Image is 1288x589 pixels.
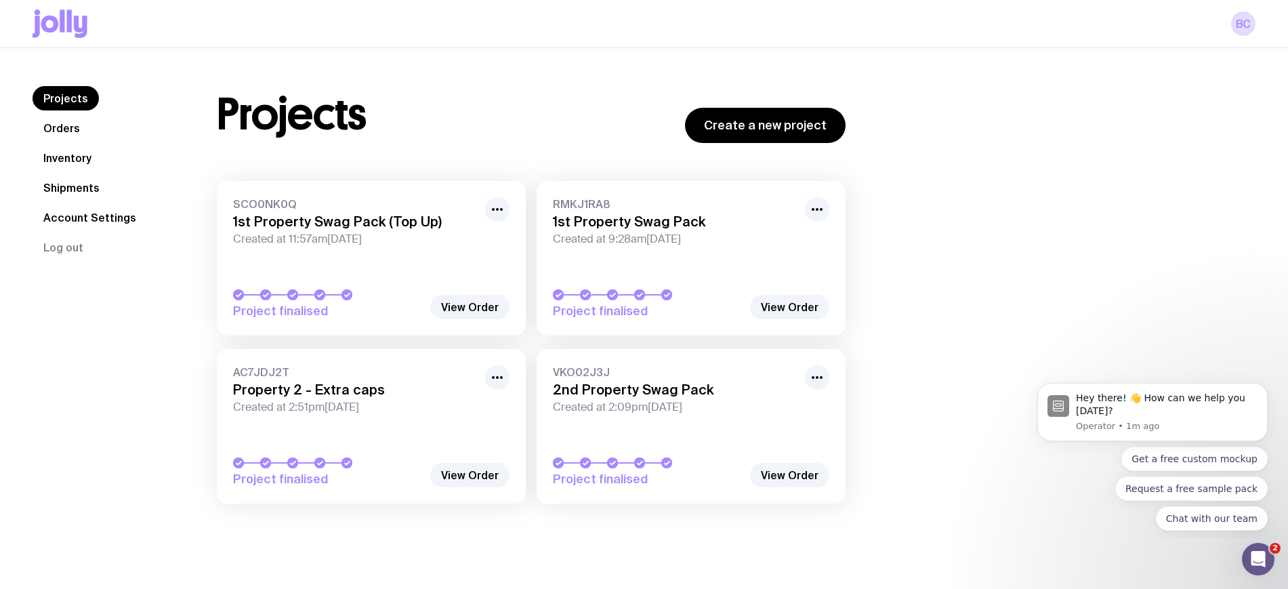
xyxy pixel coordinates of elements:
[1017,371,1288,539] iframe: Intercom notifications message
[750,463,829,487] a: View Order
[233,232,477,246] span: Created at 11:57am[DATE]
[33,146,102,170] a: Inventory
[233,365,477,379] span: AC7JDJ2T
[233,401,477,414] span: Created at 2:51pm[DATE]
[553,214,797,230] h3: 1st Property Swag Pack
[553,401,797,414] span: Created at 2:09pm[DATE]
[233,471,423,487] span: Project finalised
[553,365,797,379] span: VKO02J3J
[553,471,743,487] span: Project finalised
[33,235,94,260] button: Log out
[553,382,797,398] h3: 2nd Property Swag Pack
[33,176,110,200] a: Shipments
[750,295,829,319] a: View Order
[553,303,743,319] span: Project finalised
[217,349,526,504] a: AC7JDJ2TProperty 2 - Extra capsCreated at 2:51pm[DATE]Project finalised
[537,181,846,336] a: RMKJ1RA81st Property Swag PackCreated at 9:28am[DATE]Project finalised
[1231,12,1255,36] a: BC
[233,382,477,398] h3: Property 2 - Extra caps
[430,463,510,487] a: View Order
[217,93,367,136] h1: Projects
[233,303,423,319] span: Project finalised
[537,349,846,504] a: VKO02J3J2nd Property Swag PackCreated at 2:09pm[DATE]Project finalised
[685,108,846,143] a: Create a new project
[233,197,477,211] span: SCO0NK0Q
[1242,543,1274,575] iframe: Intercom live chat
[430,295,510,319] a: View Order
[553,197,797,211] span: RMKJ1RA8
[553,232,797,246] span: Created at 9:28am[DATE]
[33,86,99,110] a: Projects
[33,116,91,140] a: Orders
[1270,543,1281,554] span: 2
[33,205,147,230] a: Account Settings
[233,214,477,230] h3: 1st Property Swag Pack (Top Up)
[217,181,526,336] a: SCO0NK0Q1st Property Swag Pack (Top Up)Created at 11:57am[DATE]Project finalised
